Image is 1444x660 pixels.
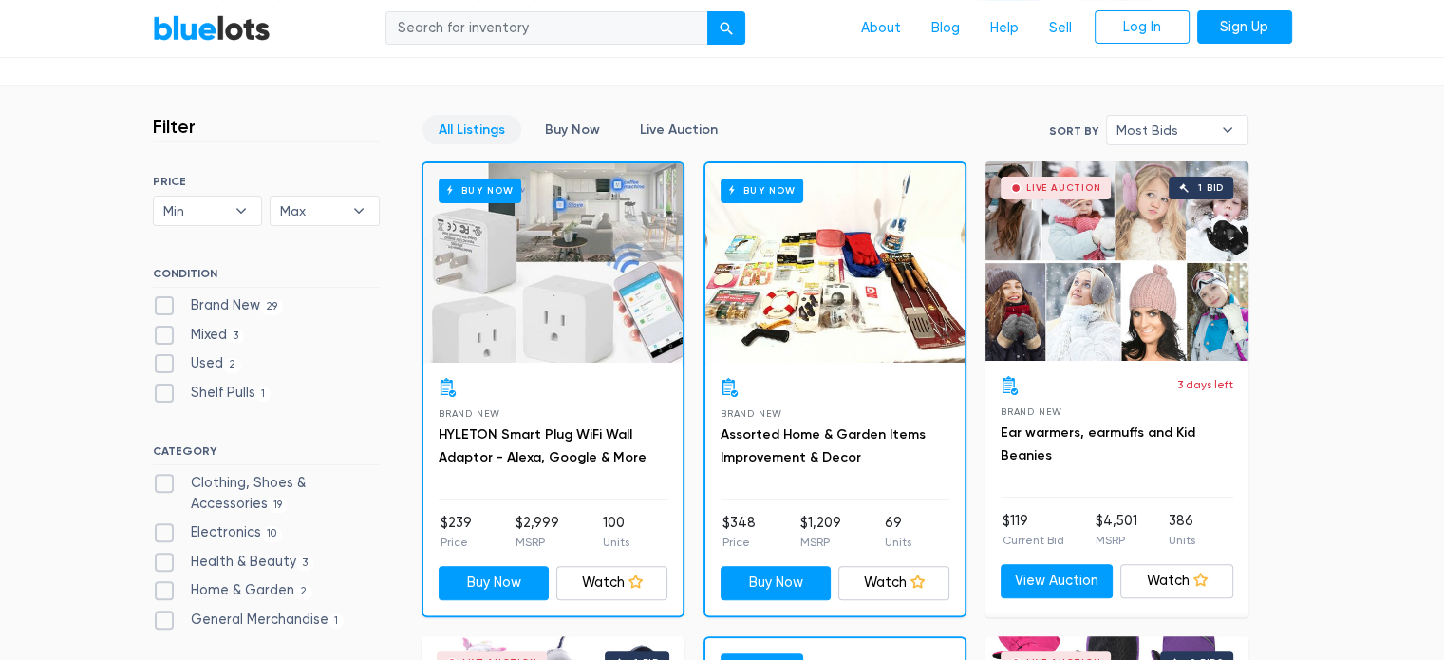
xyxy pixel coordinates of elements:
[1177,376,1233,393] p: 3 days left
[153,383,272,404] label: Shelf Pulls
[255,387,272,402] span: 1
[423,163,683,363] a: Buy Now
[261,526,283,541] span: 10
[799,534,840,551] p: MSRP
[1026,183,1101,193] div: Live Auction
[385,11,708,46] input: Search for inventory
[885,513,911,551] li: 69
[1095,10,1190,45] a: Log In
[1197,10,1292,45] a: Sign Up
[1001,564,1114,598] a: View Auction
[1120,564,1233,598] a: Watch
[221,197,261,225] b: ▾
[721,179,803,202] h6: Buy Now
[339,197,379,225] b: ▾
[846,10,916,47] a: About
[223,358,242,373] span: 2
[721,408,782,419] span: Brand New
[1034,10,1087,47] a: Sell
[1169,511,1195,549] li: 386
[624,115,734,144] a: Live Auction
[985,161,1248,361] a: Live Auction 1 bid
[603,534,629,551] p: Units
[799,513,840,551] li: $1,209
[153,14,271,42] a: BlueLots
[1003,511,1064,549] li: $119
[153,444,380,465] h6: CATEGORY
[268,498,289,513] span: 19
[260,299,284,314] span: 29
[153,473,380,514] label: Clothing, Shoes & Accessories
[1003,532,1064,549] p: Current Bid
[439,566,550,600] a: Buy Now
[227,329,245,344] span: 3
[328,613,345,629] span: 1
[422,115,521,144] a: All Listings
[722,534,756,551] p: Price
[529,115,616,144] a: Buy Now
[1208,116,1247,144] b: ▾
[153,175,380,188] h6: PRICE
[280,197,343,225] span: Max
[439,426,647,465] a: HYLETON Smart Plug WiFi Wall Adaptor - Alexa, Google & More
[1001,424,1195,463] a: Ear warmers, earmuffs and Kid Beanies
[153,115,196,138] h3: Filter
[838,566,949,600] a: Watch
[603,513,629,551] li: 100
[439,408,500,419] span: Brand New
[153,295,284,316] label: Brand New
[721,566,832,600] a: Buy Now
[516,513,559,551] li: $2,999
[1198,183,1224,193] div: 1 bid
[296,556,314,571] span: 3
[153,580,313,601] label: Home & Garden
[153,267,380,288] h6: CONDITION
[885,534,911,551] p: Units
[916,10,975,47] a: Blog
[1001,406,1062,417] span: Brand New
[1116,116,1211,144] span: Most Bids
[975,10,1034,47] a: Help
[441,534,472,551] p: Price
[163,197,226,225] span: Min
[153,522,283,543] label: Electronics
[1096,511,1137,549] li: $4,501
[516,534,559,551] p: MSRP
[153,325,245,346] label: Mixed
[721,426,926,465] a: Assorted Home & Garden Items Improvement & Decor
[294,585,313,600] span: 2
[153,610,345,631] label: General Merchandise
[1096,532,1137,549] p: MSRP
[1169,532,1195,549] p: Units
[439,179,521,202] h6: Buy Now
[705,163,965,363] a: Buy Now
[153,552,314,573] label: Health & Beauty
[556,566,667,600] a: Watch
[1049,123,1098,140] label: Sort By
[441,513,472,551] li: $239
[722,513,756,551] li: $348
[153,353,242,374] label: Used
